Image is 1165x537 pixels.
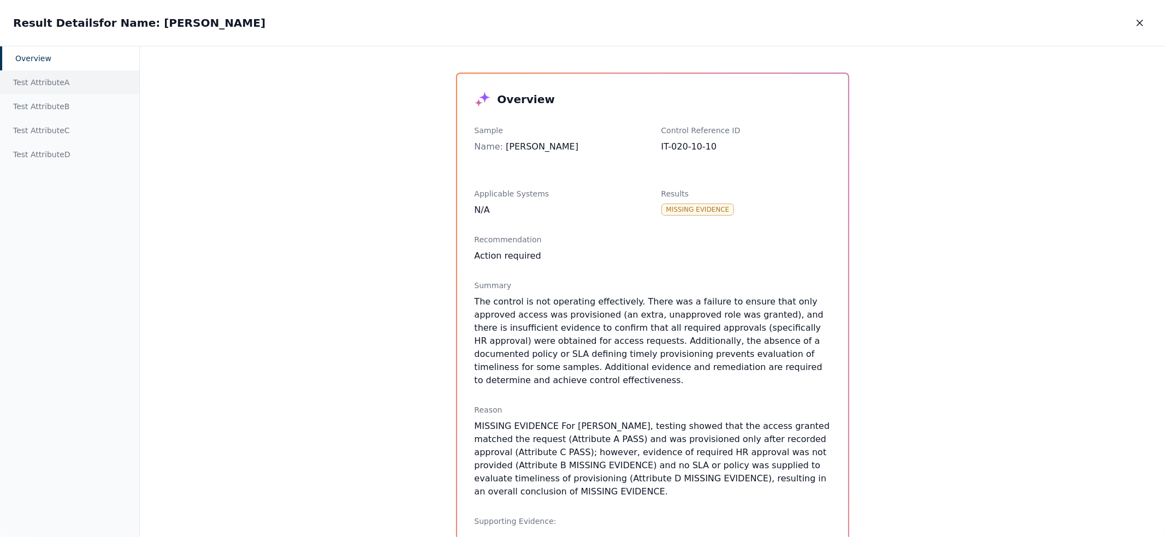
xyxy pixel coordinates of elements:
div: Action required [475,249,831,262]
div: IT-020-10-10 [661,140,831,153]
p: MISSING EVIDENCE For [PERSON_NAME], testing showed that the access granted matched the request (A... [475,420,831,498]
div: N/A [475,204,644,217]
div: [PERSON_NAME] [475,140,644,153]
div: Missing Evidence [661,204,735,216]
div: Results [661,188,831,199]
div: Control Reference ID [661,125,831,136]
div: Supporting Evidence: [475,516,831,527]
div: Summary [475,280,831,291]
div: Applicable Systems [475,188,644,199]
h3: Overview [498,92,555,107]
div: Sample [475,125,644,136]
div: Recommendation [475,234,831,245]
p: The control is not operating effectively. There was a failure to ensure that only approved access... [475,295,831,387]
h2: Result Details for Name: [PERSON_NAME] [13,15,265,31]
span: Name : [475,141,504,152]
div: Reason [475,404,831,415]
